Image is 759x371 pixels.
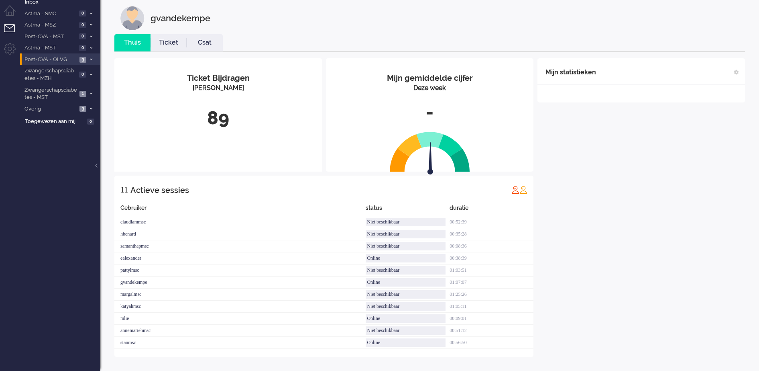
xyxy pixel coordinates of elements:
[23,21,77,29] span: Astma - MSZ
[114,325,366,337] div: annemariehmsc
[151,38,187,47] a: Ticket
[366,326,446,335] div: Niet beschikbaar
[450,264,533,277] div: 01:03:51
[114,228,366,240] div: hbenard
[114,337,366,349] div: stanmsc
[23,33,77,41] span: Post-CVA - MST
[511,186,519,194] img: profile_red.svg
[120,105,316,131] div: 89
[114,38,151,47] a: Thuis
[79,72,86,78] span: 0
[390,131,470,172] img: semi_circle.svg
[114,313,366,325] div: mlie
[114,301,366,313] div: katyahmsc
[114,264,366,277] div: pattylmsc
[23,44,77,52] span: Astma - MST
[450,313,533,325] div: 00:09:01
[4,5,22,23] li: Dashboard menu
[366,314,446,323] div: Online
[519,186,527,194] img: profile_orange.svg
[450,277,533,289] div: 01:07:07
[450,252,533,264] div: 00:38:39
[450,216,533,228] div: 00:52:39
[450,204,533,216] div: duratie
[120,72,316,84] div: Ticket Bijdragen
[79,106,86,112] span: 3
[413,142,448,176] img: arrow.svg
[332,99,527,125] div: -
[23,86,77,101] span: Zwangerschapsdiabetes - MST
[114,289,366,301] div: margalmsc
[114,216,366,228] div: claudiammsc
[114,252,366,264] div: ealexander
[120,6,144,30] img: customer.svg
[79,57,86,63] span: 3
[450,337,533,349] div: 00:56:50
[23,56,77,64] span: Post-CVA - OLVG
[545,64,596,80] div: Mijn statistieken
[366,218,446,226] div: Niet beschikbaar
[332,84,527,93] div: Deze week
[366,302,446,311] div: Niet beschikbaar
[79,33,86,39] span: 0
[151,34,187,51] li: Ticket
[23,10,77,18] span: Astma - SMC
[450,240,533,252] div: 00:08:36
[187,38,223,47] a: Csat
[79,22,86,28] span: 0
[450,228,533,240] div: 00:35:28
[79,91,86,97] span: 1
[87,119,94,125] span: 0
[120,84,316,93] div: [PERSON_NAME]
[366,278,446,287] div: Online
[120,182,128,198] div: 11
[23,117,100,125] a: Toegewezen aan mij 0
[23,105,77,113] span: Overig
[79,10,86,16] span: 0
[366,290,446,299] div: Niet beschikbaar
[332,72,527,84] div: Mijn gemiddelde cijfer
[450,301,533,313] div: 01:05:11
[450,289,533,301] div: 01:25:26
[151,6,210,30] div: gvandekempe
[130,182,189,198] div: Actieve sessies
[114,277,366,289] div: gvandekempe
[114,240,366,252] div: samanthapmsc
[79,45,86,51] span: 0
[450,325,533,337] div: 00:51:12
[114,34,151,51] li: Thuis
[187,34,223,51] li: Csat
[366,230,446,238] div: Niet beschikbaar
[23,67,77,82] span: Zwangerschapsdiabetes - MZH
[4,43,22,61] li: Admin menu
[366,242,446,250] div: Niet beschikbaar
[366,338,446,347] div: Online
[4,24,22,42] li: Tickets menu
[366,204,450,216] div: status
[366,254,446,262] div: Online
[366,266,446,275] div: Niet beschikbaar
[25,118,85,125] span: Toegewezen aan mij
[114,204,366,216] div: Gebruiker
